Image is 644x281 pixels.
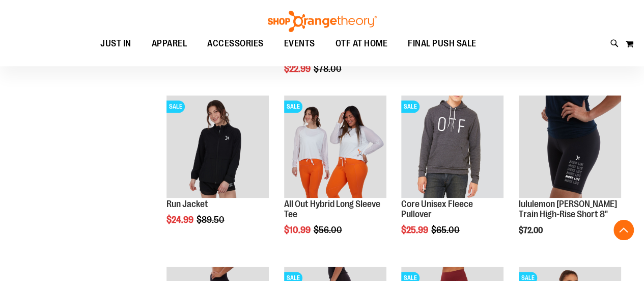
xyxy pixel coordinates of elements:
span: $22.99 [284,64,312,74]
div: product [161,90,274,251]
button: Back To Top [613,220,634,240]
span: $72.00 [519,226,544,235]
span: $25.99 [401,225,430,235]
a: OTF AT HOME [325,32,398,56]
span: EVENTS [284,32,315,55]
a: All Out Hybrid Long Sleeve Tee [284,199,380,219]
a: Product image for Run JacketSALE [166,95,269,199]
img: Product image for All Out Hybrid Long Sleeve Tee [284,95,386,198]
a: EVENTS [274,32,325,56]
img: Product image for Run Jacket [166,95,269,198]
a: Run Jacket [166,199,208,209]
a: JUST IN [90,32,142,56]
div: product [396,90,509,261]
span: ACCESSORIES [207,32,264,55]
a: Product image for lululemon Wunder Train High-Rise Short 8" [519,95,621,199]
span: $56.00 [314,225,344,235]
span: SALE [401,100,419,113]
span: $10.99 [284,225,312,235]
a: APPAREL [142,32,198,55]
span: JUST IN [100,32,131,55]
img: Product image for lululemon Wunder Train High-Rise Short 8" [519,95,621,198]
img: Shop Orangetheory [266,11,378,32]
img: Product image for Core Unisex Fleece Pullover [401,95,503,198]
div: product [514,90,626,261]
span: SALE [166,100,185,113]
div: product [279,90,391,261]
a: FINAL PUSH SALE [398,32,487,56]
a: ACCESSORIES [197,32,274,56]
span: $65.00 [431,225,461,235]
span: $89.50 [197,215,226,225]
span: SALE [284,100,302,113]
span: FINAL PUSH SALE [408,32,477,55]
a: Core Unisex Fleece Pullover [401,199,473,219]
a: Product image for Core Unisex Fleece PulloverSALE [401,95,503,199]
a: lululemon [PERSON_NAME] Train High-Rise Short 8" [519,199,617,219]
span: $78.00 [314,64,343,74]
span: APPAREL [152,32,187,55]
a: Product image for All Out Hybrid Long Sleeve TeeSALE [284,95,386,199]
span: $24.99 [166,215,195,225]
span: OTF AT HOME [335,32,388,55]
